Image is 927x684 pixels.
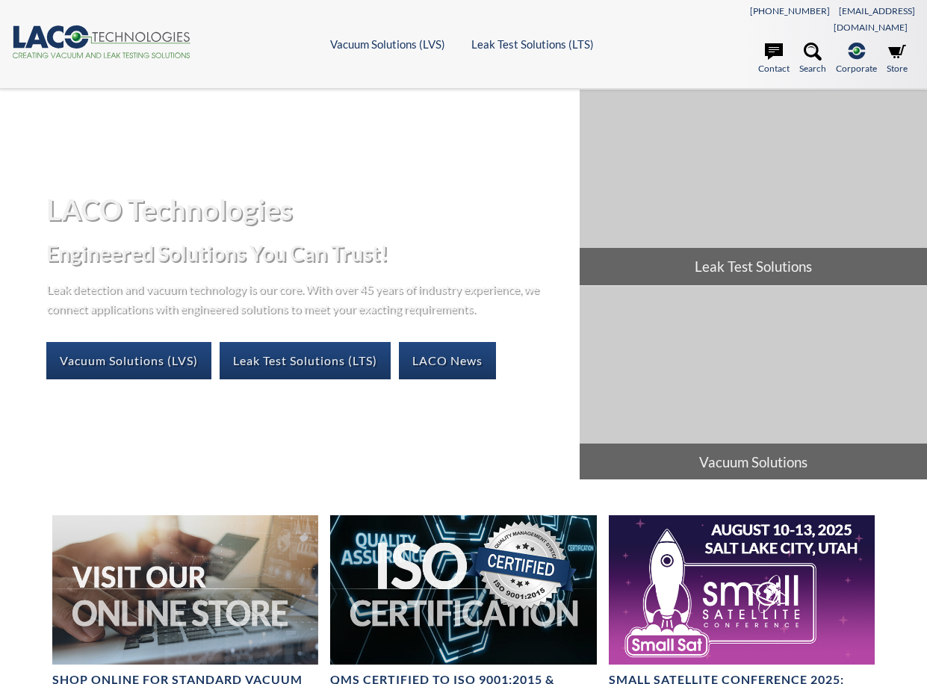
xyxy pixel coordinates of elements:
a: Contact [758,43,790,75]
a: Leak Test Solutions (LTS) [220,342,391,379]
a: LACO News [399,342,496,379]
span: Vacuum Solutions [580,444,927,481]
a: [PHONE_NUMBER] [750,5,830,16]
a: Vacuum Solutions [580,286,927,481]
span: Corporate [836,61,877,75]
p: Leak detection and vacuum technology is our core. With over 45 years of industry experience, we c... [46,279,547,317]
h2: Engineered Solutions You Can Trust! [46,240,568,267]
a: Vacuum Solutions (LVS) [330,37,445,51]
a: Leak Test Solutions [580,90,927,285]
a: Leak Test Solutions (LTS) [471,37,594,51]
a: [EMAIL_ADDRESS][DOMAIN_NAME] [834,5,915,33]
span: Leak Test Solutions [580,248,927,285]
a: Vacuum Solutions (LVS) [46,342,211,379]
h1: LACO Technologies [46,191,568,228]
a: Store [887,43,908,75]
a: Search [799,43,826,75]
